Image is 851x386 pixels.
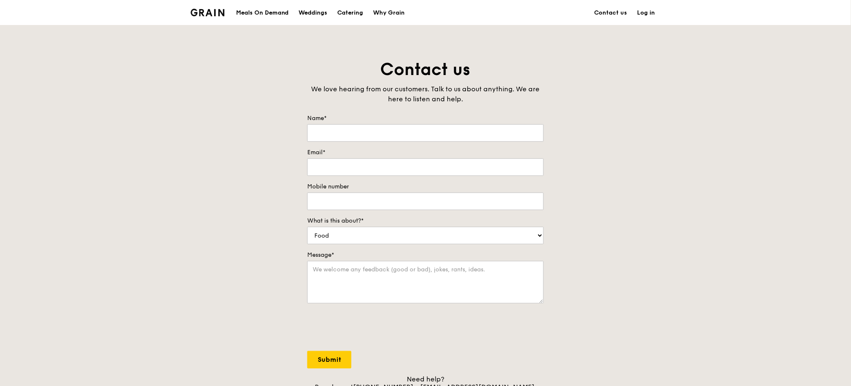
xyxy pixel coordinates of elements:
[338,0,363,25] div: Catering
[307,312,434,344] iframe: reCAPTCHA
[368,0,410,25] a: Why Grain
[307,148,544,157] label: Email*
[307,183,544,191] label: Mobile number
[307,114,544,123] label: Name*
[236,0,289,25] div: Meals On Demand
[294,0,333,25] a: Weddings
[307,251,544,259] label: Message*
[632,0,660,25] a: Log in
[307,351,351,368] input: Submit
[307,84,544,104] div: We love hearing from our customers. Talk to us about anything. We are here to listen and help.
[590,0,632,25] a: Contact us
[307,58,544,81] h1: Contact us
[299,0,328,25] div: Weddings
[191,9,224,16] img: Grain
[373,0,405,25] div: Why Grain
[307,217,544,225] label: What is this about?*
[333,0,368,25] a: Catering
